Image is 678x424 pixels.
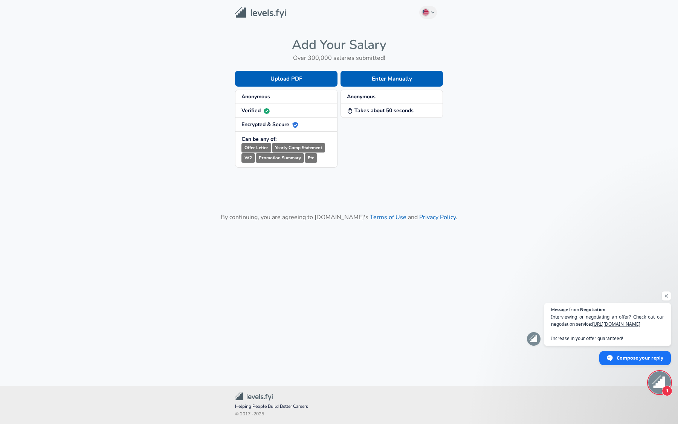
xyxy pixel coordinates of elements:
[551,307,579,311] span: Message from
[235,53,443,63] h6: Over 300,000 salaries submitted!
[423,9,429,15] img: English (US)
[241,121,298,128] strong: Encrypted & Secure
[272,143,325,153] small: Yearly Comp Statement
[235,403,443,410] span: Helping People Build Better Careers
[235,392,273,401] img: Levels.fyi Community
[235,7,286,18] img: Levels.fyi
[235,71,337,87] button: Upload PDF
[241,136,276,143] strong: Can be any of:
[241,93,270,100] strong: Anonymous
[370,213,406,221] a: Terms of Use
[235,410,443,418] span: © 2017 - 2025
[347,107,414,114] strong: Takes about 50 seconds
[241,107,270,114] strong: Verified
[617,351,663,365] span: Compose your reply
[305,153,317,163] small: Etc
[341,71,443,87] button: Enter Manually
[551,313,664,342] span: Interviewing or negotiating an offer? Check out our negotiation service: Increase in your offer g...
[580,307,605,311] span: Negotiation
[648,371,671,394] div: Open chat
[419,6,437,19] button: English (US)
[241,143,271,153] small: Offer Letter
[662,386,672,396] span: 1
[419,213,456,221] a: Privacy Policy
[347,93,376,100] strong: Anonymous
[241,153,255,163] small: W2
[235,37,443,53] h4: Add Your Salary
[256,153,304,163] small: Promotion Summary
